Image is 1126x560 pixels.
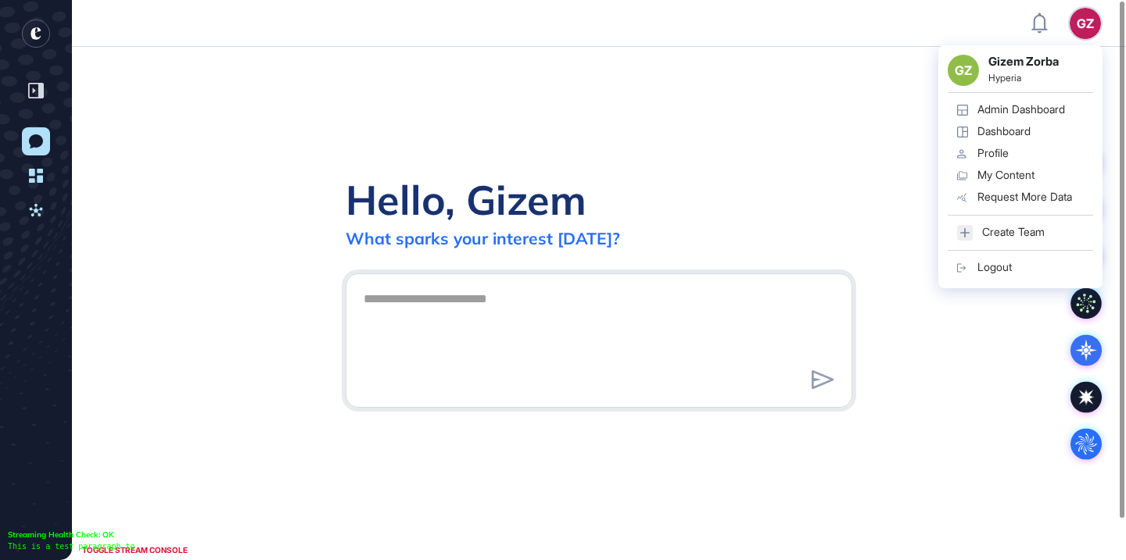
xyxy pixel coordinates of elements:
[346,228,620,248] div: What sparks your interest [DATE]?
[22,20,50,48] div: entrapeer-logo
[1070,8,1101,39] button: GZ
[78,540,192,560] div: TOGGLE STREAM CONSOLE
[346,174,586,225] div: Hello, Gizem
